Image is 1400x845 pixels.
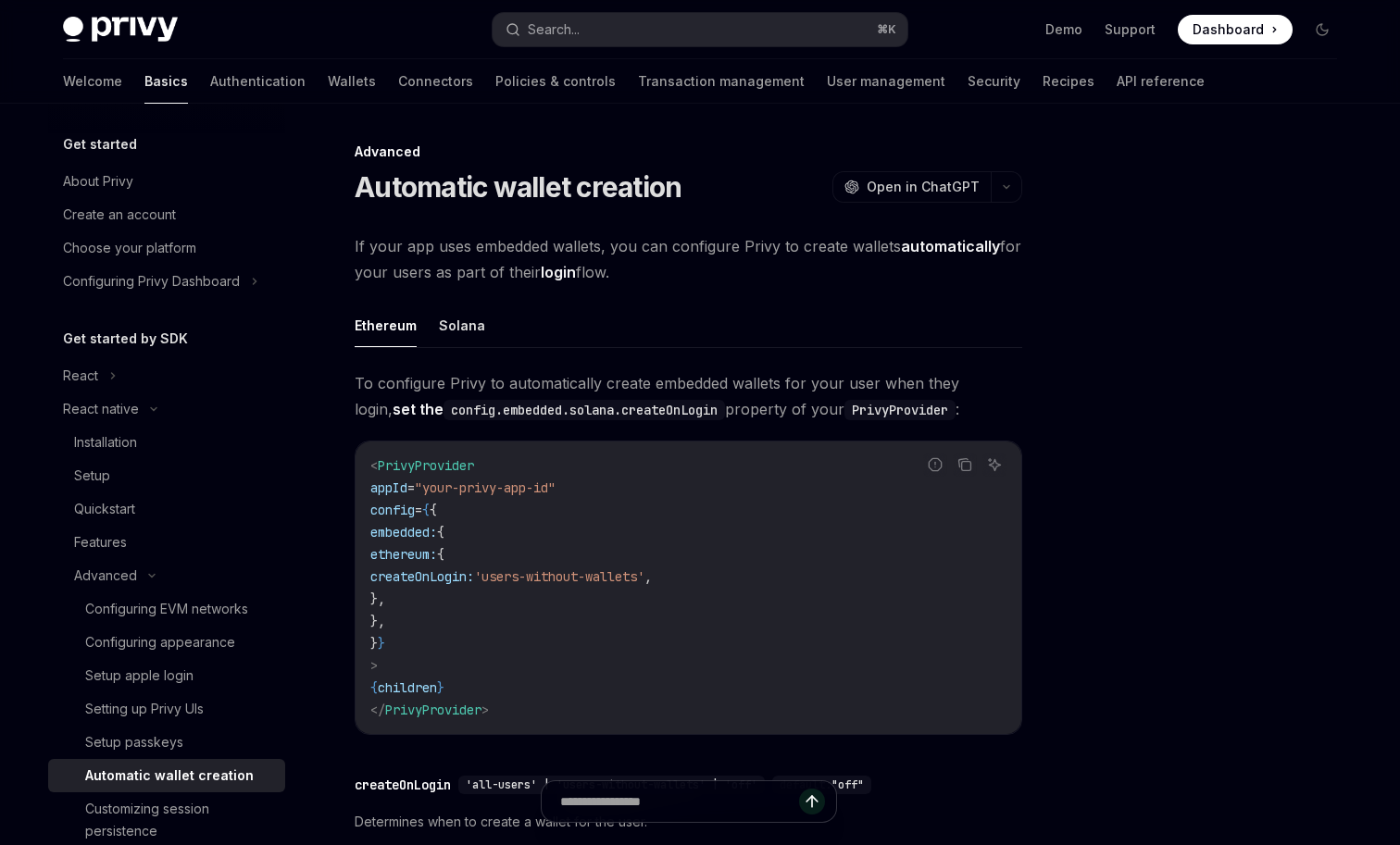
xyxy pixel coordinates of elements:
[328,59,376,104] a: Wallets
[63,365,98,387] div: React
[1043,59,1094,104] a: Recipes
[48,659,285,692] a: Setup apple login
[144,59,188,104] a: Basics
[74,465,110,487] div: Setup
[370,590,385,607] span: },
[799,789,825,814] button: Send message
[493,13,907,46] button: Search...⌘K
[832,171,991,203] button: Open in ChatGPT
[355,143,1022,161] div: Advanced
[48,426,285,459] a: Installation
[844,400,956,420] code: PrivyProvider
[48,759,285,792] a: Automatic wallet creation
[474,568,644,585] span: 'users-without-wallets'
[48,726,285,759] a: Setup passkeys
[1117,59,1205,104] a: API reference
[85,631,235,653] div: Configuring appearance
[923,453,947,477] button: Report incorrect code
[370,457,378,474] span: <
[953,453,977,477] button: Copy the contents from the code block
[85,731,183,753] div: Setup passkeys
[1045,20,1082,39] a: Demo
[528,19,580,41] div: Search...
[415,502,422,518] span: =
[385,702,481,718] span: PrivyProvider
[407,479,415,496] span: =
[63,398,139,420] div: React native
[1105,20,1156,39] a: Support
[85,798,274,842] div: Customizing session persistence
[63,59,122,104] a: Welcome
[48,526,285,559] a: Features
[355,304,417,347] button: Ethereum
[63,204,176,226] div: Create an account
[1193,20,1264,39] span: Dashboard
[85,764,254,787] div: Automatic wallet creation
[481,702,489,718] span: >
[370,679,378,696] span: {
[74,565,137,587] div: Advanced
[1307,15,1337,44] button: Toggle dark mode
[48,459,285,492] a: Setup
[85,698,204,720] div: Setting up Privy UIs
[63,17,178,43] img: dark logo
[444,400,725,420] code: config.embedded.solana.createOnLogin
[370,546,437,563] span: ethereum:
[370,657,378,674] span: >
[74,498,135,520] div: Quickstart
[48,592,285,626] a: Configuring EVM networks
[437,546,444,563] span: {
[370,702,385,718] span: </
[398,59,473,104] a: Connectors
[48,165,285,198] a: About Privy
[74,431,137,454] div: Installation
[1178,15,1293,44] a: Dashboard
[63,328,188,350] h5: Get started by SDK
[355,233,1022,285] span: If your app uses embedded wallets, you can configure Privy to create wallets for your users as pa...
[355,370,1022,422] span: To configure Privy to automatically create embedded wallets for your user when they login, proper...
[422,502,430,518] span: {
[63,133,137,155] h5: Get started
[63,237,196,259] div: Choose your platform
[638,59,805,104] a: Transaction management
[355,170,681,204] h1: Automatic wallet creation
[85,665,194,687] div: Setup apple login
[370,479,407,496] span: appId
[74,531,127,553] div: Features
[48,198,285,231] a: Create an account
[370,635,378,652] span: }
[968,59,1020,104] a: Security
[439,304,485,347] button: Solana
[210,59,306,104] a: Authentication
[982,453,1006,477] button: Ask AI
[370,568,474,585] span: createOnLogin:
[378,679,437,696] span: children
[644,568,652,585] span: ,
[85,598,248,620] div: Configuring EVM networks
[48,692,285,726] a: Setting up Privy UIs
[495,59,616,104] a: Policies & controls
[378,635,385,652] span: }
[541,263,576,281] strong: login
[48,626,285,659] a: Configuring appearance
[877,22,896,37] span: ⌘ K
[393,400,725,418] strong: set the
[827,59,945,104] a: User management
[437,679,444,696] span: }
[867,178,980,196] span: Open in ChatGPT
[370,524,437,541] span: embedded:
[370,502,415,518] span: config
[63,270,240,292] div: Configuring Privy Dashboard
[48,492,285,526] a: Quickstart
[437,524,444,541] span: {
[901,237,1000,255] strong: automatically
[430,502,437,518] span: {
[378,457,474,474] span: PrivyProvider
[355,776,451,794] div: createOnLogin
[63,170,133,193] div: About Privy
[370,613,385,629] span: },
[415,479,556,496] span: "your-privy-app-id"
[48,231,285,265] a: Choose your platform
